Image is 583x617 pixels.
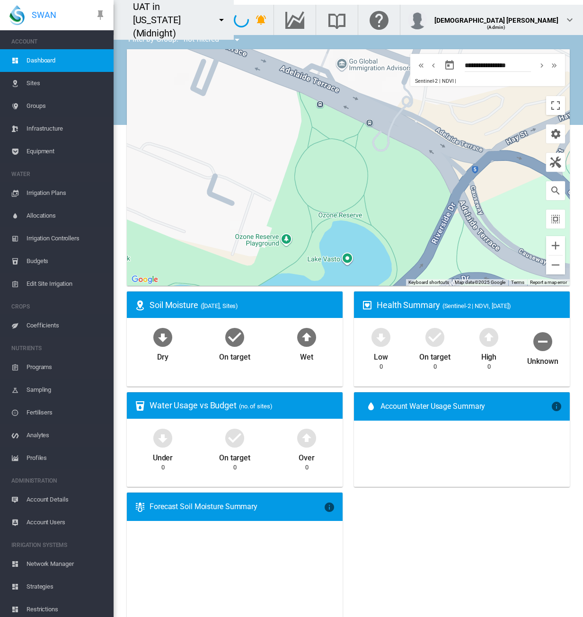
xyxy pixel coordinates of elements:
[26,72,106,95] span: Sites
[134,400,146,412] md-icon: icon-cup-water
[252,10,271,29] button: icon-bell-ring
[228,30,247,49] button: icon-menu-down
[121,30,249,49] div: Filter by Group: - not filtered -
[26,488,106,511] span: Account Details
[231,34,243,45] md-icon: icon-menu-down
[305,463,309,472] div: 0
[550,128,561,140] md-icon: icon-cog
[283,14,306,26] md-icon: Go to the Data Hub
[150,502,324,512] div: Forecast Soil Moisture Summary
[546,256,565,274] button: Zoom out
[546,210,565,229] button: icon-select-all
[377,299,562,311] div: Health Summary
[550,213,561,225] md-icon: icon-select-all
[256,14,267,26] md-icon: icon-bell-ring
[150,299,335,311] div: Soil Moisture
[368,14,390,26] md-icon: Click here for help
[536,60,548,71] button: icon-chevron-right
[26,95,106,117] span: Groups
[537,60,547,71] md-icon: icon-chevron-right
[324,502,335,513] md-icon: icon-information
[380,362,383,371] div: 0
[549,60,559,71] md-icon: icon-chevron-double-right
[455,280,505,285] span: Map data ©2025 Google
[408,10,427,29] img: profile.jpg
[239,403,273,410] span: (no. of sites)
[419,348,450,362] div: On target
[455,78,456,84] span: |
[134,300,146,311] md-icon: icon-map-marker-radius
[26,140,106,163] span: Equipment
[550,185,561,196] md-icon: icon-magnify
[26,314,106,337] span: Coefficients
[546,124,565,143] button: icon-cog
[201,302,238,309] span: ([DATE], Sites)
[26,379,106,401] span: Sampling
[223,326,246,348] md-icon: icon-checkbox-marked-circle
[11,341,106,356] span: NUTRIENTS
[26,424,106,447] span: Analytes
[415,60,427,71] button: icon-chevron-double-left
[26,117,106,140] span: Infrastructure
[129,273,160,286] img: Google
[374,348,388,362] div: Low
[295,426,318,449] md-icon: icon-arrow-up-bold-circle
[530,280,567,285] a: Report a map error
[26,49,106,72] span: Dashboard
[216,14,227,26] md-icon: icon-menu-down
[11,538,106,553] span: IRRIGATION SYSTEMS
[26,401,106,424] span: Fertilisers
[212,10,231,29] button: icon-menu-down
[32,9,56,21] span: SWAN
[95,9,106,21] md-icon: icon-pin
[564,14,575,26] md-icon: icon-chevron-down
[487,25,505,30] span: (Admin)
[129,273,160,286] a: Open this area in Google Maps (opens a new window)
[26,553,106,575] span: Network Manager
[531,330,554,353] md-icon: icon-minus-circle
[415,78,453,84] span: Sentinel-2 | NDVI
[487,362,491,371] div: 0
[161,463,165,472] div: 0
[26,273,106,295] span: Edit Site Irrigation
[380,401,551,412] span: Account Water Usage Summary
[219,348,250,362] div: On target
[408,279,449,286] button: Keyboard shortcuts
[233,463,237,472] div: 0
[527,353,558,367] div: Unknown
[11,34,106,49] span: ACCOUNT
[26,182,106,204] span: Irrigation Plans
[151,426,174,449] md-icon: icon-arrow-down-bold-circle
[400,5,583,35] button: [DEMOGRAPHIC_DATA] [PERSON_NAME] (Admin) icon-chevron-down
[26,356,106,379] span: Programs
[362,300,373,311] md-icon: icon-heart-box-outline
[416,60,426,71] md-icon: icon-chevron-double-left
[223,426,246,449] md-icon: icon-checkbox-marked-circle
[481,348,497,362] div: High
[26,227,106,250] span: Irrigation Controllers
[546,96,565,115] button: Toggle fullscreen view
[11,299,106,314] span: CROPS
[11,167,106,182] span: WATER
[370,326,392,348] md-icon: icon-arrow-down-bold-circle
[548,60,560,71] button: icon-chevron-double-right
[26,511,106,534] span: Account Users
[9,5,25,25] img: SWAN-Landscape-Logo-Colour-drop.png
[134,502,146,513] md-icon: icon-thermometer-lines
[26,447,106,469] span: Profiles
[157,348,168,362] div: Dry
[295,326,318,348] md-icon: icon-arrow-up-bold-circle
[365,401,377,412] md-icon: icon-water
[11,473,106,488] span: ADMINISTRATION
[26,250,106,273] span: Budgets
[300,348,313,362] div: Wet
[150,399,335,411] div: Water Usage vs Budget
[511,280,524,285] a: Terms
[428,60,439,71] md-icon: icon-chevron-left
[433,362,437,371] div: 0
[299,449,315,463] div: Over
[477,326,500,348] md-icon: icon-arrow-up-bold-circle
[434,12,558,21] div: [DEMOGRAPHIC_DATA] [PERSON_NAME]
[424,326,446,348] md-icon: icon-checkbox-marked-circle
[546,236,565,255] button: Zoom in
